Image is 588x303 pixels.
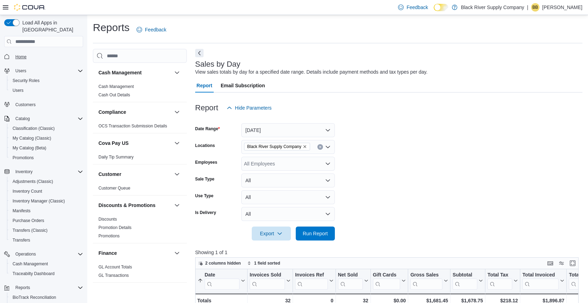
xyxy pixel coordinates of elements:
[195,176,214,182] label: Sale Type
[197,79,212,93] span: Report
[205,272,240,279] div: Date
[98,140,171,147] button: Cova Pay US
[13,114,32,123] button: Catalog
[98,124,167,128] a: OCS Transaction Submission Details
[98,171,171,178] button: Customer
[98,140,128,147] h3: Cova Pay US
[20,19,83,33] span: Load All Apps in [GEOGRAPHIC_DATA]
[93,263,187,282] div: Finance
[98,289,120,296] h3: Inventory
[98,69,171,76] button: Cash Management
[98,93,130,97] a: Cash Out Details
[10,216,83,225] span: Purchase Orders
[325,161,331,167] button: Open list of options
[10,154,37,162] a: Promotions
[1,167,86,177] button: Inventory
[205,260,241,266] span: 2 columns hidden
[98,84,134,89] span: Cash Management
[195,210,216,215] label: Is Delivery
[13,179,53,184] span: Adjustments (Classic)
[542,3,582,12] p: [PERSON_NAME]
[487,272,512,290] div: Total Tax
[173,139,181,147] button: Cova Pay US
[224,101,274,115] button: Hide Parameters
[13,67,83,75] span: Users
[134,23,169,37] a: Feedback
[7,86,86,95] button: Users
[98,92,130,98] span: Cash Out Details
[10,260,51,268] a: Cash Management
[195,126,220,132] label: Date Range
[13,189,42,194] span: Inventory Count
[13,67,29,75] button: Users
[453,272,483,290] button: Subtotal
[406,4,428,11] span: Feedback
[7,186,86,196] button: Inventory Count
[195,104,218,112] h3: Report
[250,272,291,290] button: Invoices Sold
[1,51,86,61] button: Home
[13,52,83,61] span: Home
[522,272,559,290] div: Total Invoiced
[98,185,130,191] span: Customer Queue
[487,272,518,290] button: Total Tax
[325,144,331,150] button: Open list of options
[434,4,448,11] input: Dark Mode
[173,201,181,209] button: Discounts & Promotions
[531,3,539,12] div: Brandon Blount
[1,249,86,259] button: Operations
[10,293,83,302] span: BioTrack Reconciliation
[98,217,117,222] a: Discounts
[10,269,83,278] span: Traceabilty Dashboard
[195,249,582,256] p: Showing 1 of 1
[205,272,240,290] div: Date
[13,218,44,223] span: Purchase Orders
[13,114,83,123] span: Catalog
[10,76,83,85] span: Security Roles
[13,53,29,61] a: Home
[1,114,86,124] button: Catalog
[93,82,187,102] div: Cash Management
[15,68,26,74] span: Users
[98,202,155,209] h3: Discounts & Promotions
[173,108,181,116] button: Compliance
[1,283,86,293] button: Reports
[98,186,130,191] a: Customer Queue
[7,124,86,133] button: Classification (Classic)
[98,265,132,269] a: GL Account Totals
[338,272,368,290] button: Net Sold
[7,235,86,245] button: Transfers
[10,293,59,302] a: BioTrack Reconciliation
[10,144,49,152] a: My Catalog (Beta)
[98,225,132,230] a: Promotion Details
[221,79,265,93] span: Email Subscription
[98,154,134,160] span: Daily Tip Summary
[1,66,86,76] button: Users
[15,169,32,175] span: Inventory
[98,264,132,270] span: GL Account Totals
[15,102,36,108] span: Customers
[7,216,86,226] button: Purchase Orders
[10,177,83,186] span: Adjustments (Classic)
[241,207,335,221] button: All
[1,99,86,110] button: Customers
[13,261,48,267] span: Cash Management
[10,216,47,225] a: Purchase Orders
[10,260,83,268] span: Cash Management
[15,285,30,290] span: Reports
[13,168,83,176] span: Inventory
[568,259,577,267] button: Enter fullscreen
[7,226,86,235] button: Transfers (Classic)
[7,143,86,153] button: My Catalog (Beta)
[10,226,83,235] span: Transfers (Classic)
[254,260,280,266] span: 1 field sorted
[522,272,559,279] div: Total Invoiced
[13,271,54,276] span: Traceabilty Dashboard
[244,259,283,267] button: 1 field sorted
[98,69,142,76] h3: Cash Management
[373,272,400,279] div: Gift Cards
[195,193,213,199] label: Use Type
[13,198,65,204] span: Inventory Manager (Classic)
[13,155,34,161] span: Promotions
